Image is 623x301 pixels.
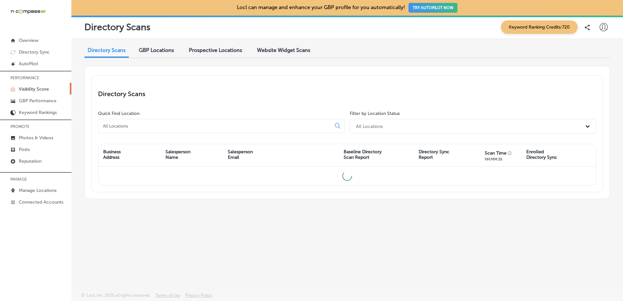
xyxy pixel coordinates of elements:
input: All Locations [102,123,330,129]
div: Salesperson Name [165,149,190,160]
div: Directory Sync Report [419,149,449,160]
a: Terms of Use [155,293,180,301]
button: TRY AUTOPILOT NOW [409,3,458,13]
label: Quick Find Location [98,111,140,116]
p: Directory Scans [98,90,596,98]
div: Business Address [103,149,121,160]
div: Scan Time [485,150,507,156]
p: Directory Scans [84,22,151,32]
p: Photos & Videos [19,135,53,141]
p: Locl, Inc. 2025 all rights reserved. [87,293,151,298]
p: Manage Locations [19,188,56,193]
p: Visibility Score [19,86,49,92]
a: Privacy Policy [185,293,212,301]
p: Posts [19,147,30,152]
span: Website Widget Scans [257,47,310,53]
div: All Locations [356,123,383,129]
span: Directory Scans [88,47,126,53]
span: Keyword Ranking Credits: 720 [501,20,578,34]
p: Overview [19,38,38,43]
p: Directory Sync [19,49,50,55]
p: Keyword Rankings [19,110,57,115]
button: Displays the total time taken to generate this report. [508,150,513,154]
div: Salesperson Email [228,149,253,160]
p: Reputation [19,158,42,164]
div: HH:MM:SS [485,157,513,161]
p: GBP Performance [19,98,56,104]
p: AutoPilot [19,61,38,67]
div: Enrolled Directory Sync [526,149,557,160]
label: Filter by Location Status [350,111,400,116]
p: Connected Accounts [19,199,63,205]
div: Baseline Directory Scan Report [344,149,382,160]
img: 660ab0bf-5cc7-4cb8-ba1c-48b5ae0f18e60NCTV_CLogo_TV_Black_-500x88.png [10,8,46,15]
span: Prospective Locations [189,47,242,53]
span: GBP Locations [139,47,174,53]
